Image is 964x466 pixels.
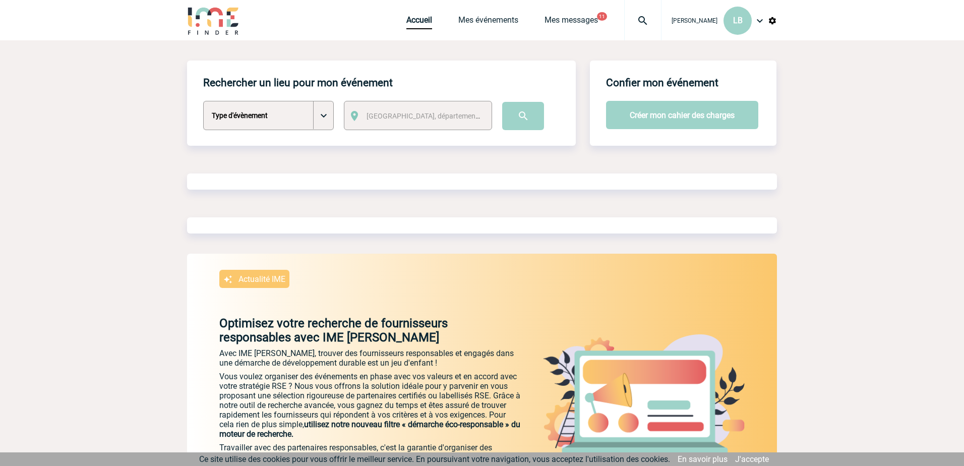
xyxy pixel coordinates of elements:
[187,316,522,344] p: Optimisez votre recherche de fournisseurs responsables avec IME [PERSON_NAME]
[406,15,432,29] a: Accueil
[458,15,518,29] a: Mes événements
[238,274,285,284] p: Actualité IME
[597,12,607,21] button: 11
[219,348,522,368] p: Avec IME [PERSON_NAME], trouver des fournisseurs responsables et engagés dans une démarche de dév...
[543,334,745,454] img: actu.png
[219,420,520,439] span: utilisez notre nouveau filtre « démarche éco-responsable » du moteur de recherche.
[187,6,239,35] img: IME-Finder
[199,454,670,464] span: Ce site utilise des cookies pour vous offrir le meilleur service. En poursuivant votre navigation...
[367,112,507,120] span: [GEOGRAPHIC_DATA], département, région...
[219,372,522,439] p: Vous voulez organiser des événements en phase avec vos valeurs et en accord avec votre stratégie ...
[733,16,743,25] span: LB
[678,454,728,464] a: En savoir plus
[502,102,544,130] input: Submit
[672,17,717,24] span: [PERSON_NAME]
[606,77,718,89] h4: Confier mon événement
[606,101,758,129] button: Créer mon cahier des charges
[735,454,769,464] a: J'accepte
[203,77,393,89] h4: Rechercher un lieu pour mon événement
[545,15,598,29] a: Mes messages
